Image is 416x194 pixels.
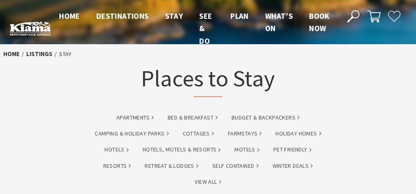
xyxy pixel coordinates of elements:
[273,145,311,154] a: Pet Friendly
[232,113,300,122] a: Budget & backpackers
[228,129,262,138] a: Farmstays
[145,161,198,171] a: Retreat & Lodges
[96,11,149,21] span: Destinations
[51,10,338,47] nav: Main Menu
[195,177,221,187] a: View All
[273,161,313,171] a: Winter Deals
[95,129,168,138] a: Camping & Holiday Parks
[275,129,321,138] a: Holiday Homes
[165,11,183,21] span: Stay
[212,161,259,171] a: Self Contained
[105,145,128,154] a: Hotels
[116,113,154,122] a: Apartments
[309,11,330,33] span: Book now
[230,11,249,21] span: Plan
[141,63,275,97] h1: Places to Stay
[183,129,214,138] a: Cottages
[103,161,131,171] a: Resorts
[59,11,80,21] span: Home
[10,21,51,35] img: Kiama Logo
[143,145,221,154] a: Hotels, Motels & Resorts
[265,11,293,33] span: What’s On
[199,11,212,46] span: See & Do
[168,113,218,122] a: Bed & Breakfast
[234,145,259,154] a: Motels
